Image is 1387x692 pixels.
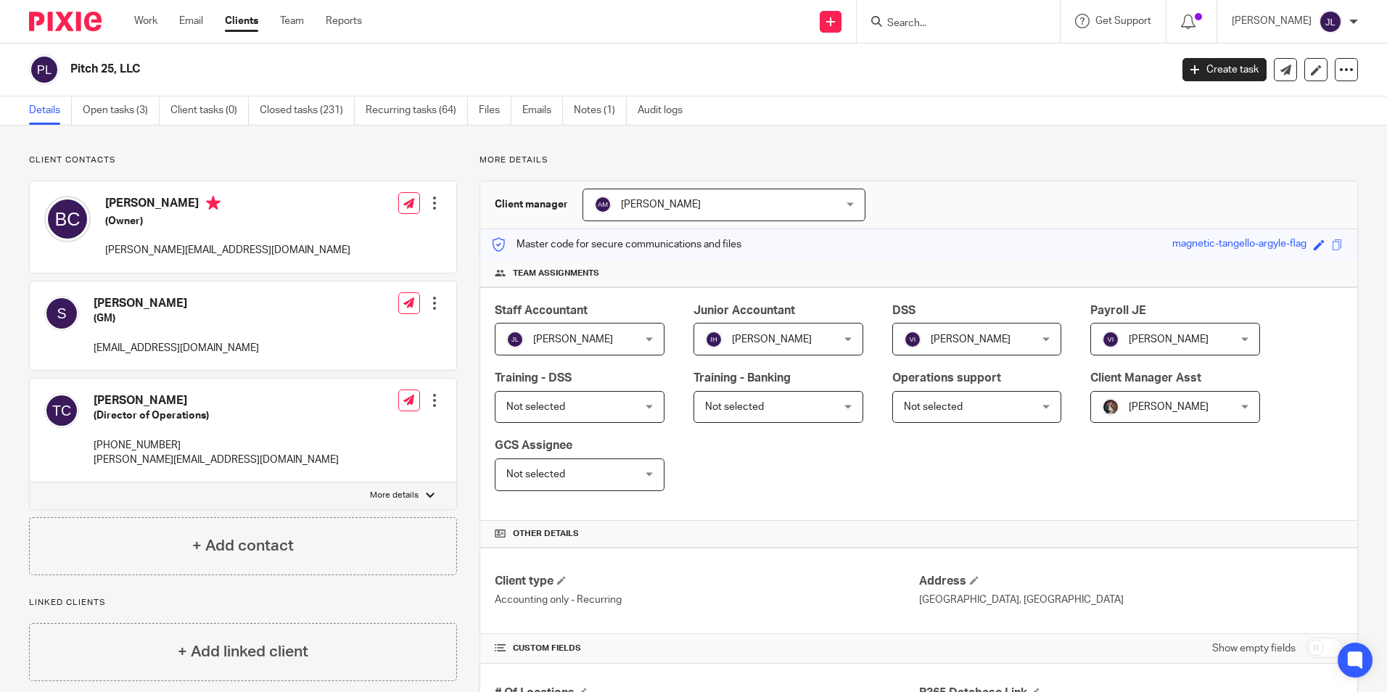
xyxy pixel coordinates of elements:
span: Team assignments [513,268,599,279]
span: [PERSON_NAME] [533,334,613,345]
img: svg%3E [29,54,59,85]
span: DSS [892,305,915,316]
div: magnetic-tangello-argyle-flag [1172,236,1306,253]
span: [PERSON_NAME] [1129,402,1209,412]
a: Audit logs [638,96,693,125]
h4: Address [919,574,1343,589]
span: [PERSON_NAME] [732,334,812,345]
span: Training - DSS [495,372,572,384]
span: Payroll JE [1090,305,1146,316]
a: Email [179,14,203,28]
h4: [PERSON_NAME] [105,196,350,214]
p: Master code for secure communications and files [491,237,741,252]
img: svg%3E [904,331,921,348]
p: [GEOGRAPHIC_DATA], [GEOGRAPHIC_DATA] [919,593,1343,607]
span: GCS Assignee [495,440,572,451]
label: Show empty fields [1212,641,1296,656]
a: Open tasks (3) [83,96,160,125]
a: Reports [326,14,362,28]
p: More details [370,490,419,501]
img: svg%3E [44,393,79,428]
a: Work [134,14,157,28]
span: Not selected [904,402,963,412]
h2: Pitch 25, LLC [70,62,942,77]
p: Accounting only - Recurring [495,593,918,607]
p: Client contacts [29,155,457,166]
span: Training - Banking [693,372,791,384]
input: Search [886,17,1016,30]
span: Get Support [1095,16,1151,26]
a: Create task [1182,58,1267,81]
h3: Client manager [495,197,568,212]
img: Pixie [29,12,102,31]
span: Other details [513,528,579,540]
h4: [PERSON_NAME] [94,296,259,311]
span: [PERSON_NAME] [931,334,1011,345]
a: Team [280,14,304,28]
a: Details [29,96,72,125]
h5: (GM) [94,311,259,326]
h5: (Owner) [105,214,350,228]
span: Junior Accountant [693,305,795,316]
h4: + Add linked client [178,640,308,663]
span: [PERSON_NAME] [621,199,701,210]
span: Client Manager Asst [1090,372,1201,384]
a: Notes (1) [574,96,627,125]
p: [EMAIL_ADDRESS][DOMAIN_NAME] [94,341,259,355]
a: Emails [522,96,563,125]
h4: [PERSON_NAME] [94,393,339,408]
p: [PERSON_NAME][EMAIL_ADDRESS][DOMAIN_NAME] [105,243,350,258]
a: Closed tasks (231) [260,96,355,125]
span: Staff Accountant [495,305,588,316]
img: Profile%20picture%20JUS.JPG [1102,398,1119,416]
p: Linked clients [29,597,457,609]
img: svg%3E [1102,331,1119,348]
p: More details [480,155,1358,166]
a: Clients [225,14,258,28]
a: Files [479,96,511,125]
h4: CUSTOM FIELDS [495,643,918,654]
img: svg%3E [1319,10,1342,33]
span: Operations support [892,372,1001,384]
h4: Client type [495,574,918,589]
span: [PERSON_NAME] [1129,334,1209,345]
a: Recurring tasks (64) [366,96,468,125]
img: svg%3E [44,196,91,242]
h5: (Director of Operations) [94,408,339,423]
img: svg%3E [594,196,612,213]
img: svg%3E [44,296,79,331]
i: Primary [206,196,221,210]
span: Not selected [506,469,565,479]
p: [PERSON_NAME] [1232,14,1312,28]
p: [PERSON_NAME][EMAIL_ADDRESS][DOMAIN_NAME] [94,453,339,467]
h4: + Add contact [192,535,294,557]
img: svg%3E [705,331,723,348]
a: Client tasks (0) [170,96,249,125]
span: Not selected [506,402,565,412]
span: Not selected [705,402,764,412]
p: [PHONE_NUMBER] [94,438,339,453]
img: svg%3E [506,331,524,348]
